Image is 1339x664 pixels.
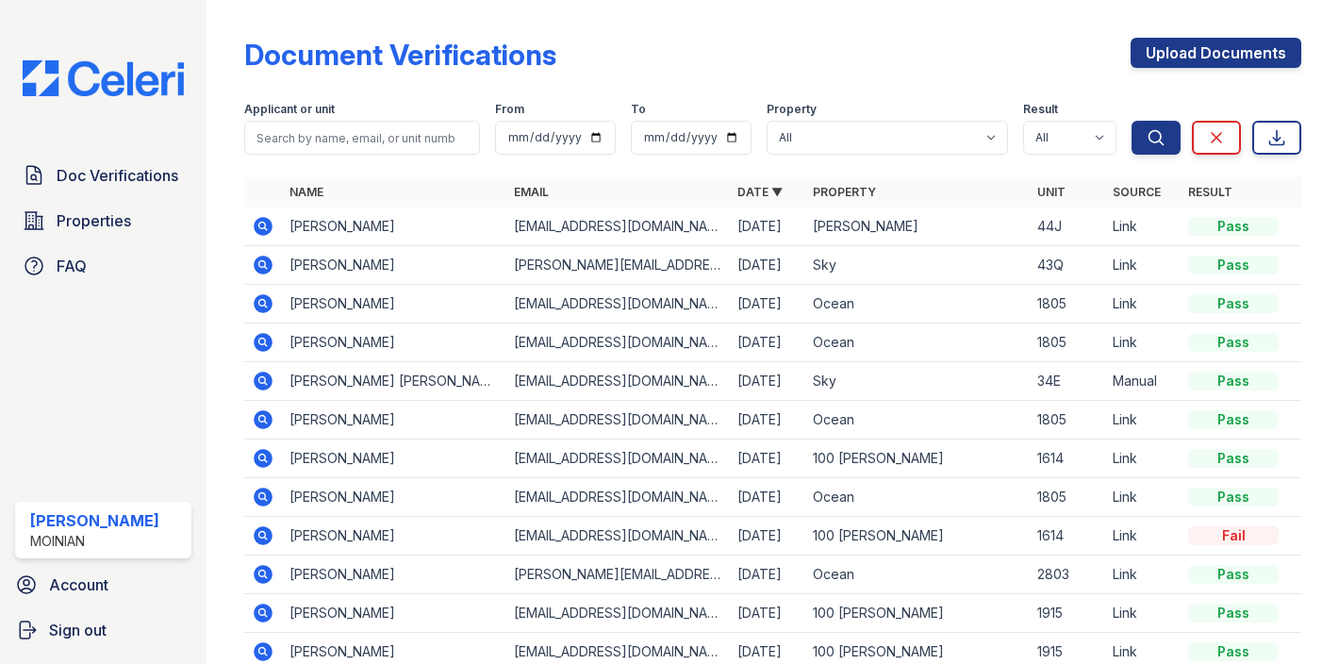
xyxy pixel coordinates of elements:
[730,594,805,633] td: [DATE]
[244,38,556,72] div: Document Verifications
[1188,372,1279,390] div: Pass
[49,573,108,596] span: Account
[506,362,731,401] td: [EMAIL_ADDRESS][DOMAIN_NAME]
[57,255,87,277] span: FAQ
[506,556,731,594] td: [PERSON_NAME][EMAIL_ADDRESS][PERSON_NAME][DOMAIN_NAME]
[8,611,199,649] a: Sign out
[1030,207,1105,246] td: 44J
[730,478,805,517] td: [DATE]
[57,209,131,232] span: Properties
[1188,565,1279,584] div: Pass
[1105,594,1181,633] td: Link
[514,185,549,199] a: Email
[1105,517,1181,556] td: Link
[8,566,199,604] a: Account
[8,60,199,96] img: CE_Logo_Blue-a8612792a0a2168367f1c8372b55b34899dd931a85d93a1a3d3e32e68fde9ad4.png
[1188,488,1279,506] div: Pass
[737,185,783,199] a: Date ▼
[805,207,1030,246] td: [PERSON_NAME]
[1105,362,1181,401] td: Manual
[15,157,191,194] a: Doc Verifications
[805,362,1030,401] td: Sky
[1030,324,1105,362] td: 1805
[1105,440,1181,478] td: Link
[1037,185,1066,199] a: Unit
[506,246,731,285] td: [PERSON_NAME][EMAIL_ADDRESS][DOMAIN_NAME]
[244,102,335,117] label: Applicant or unit
[506,517,731,556] td: [EMAIL_ADDRESS][DOMAIN_NAME]
[1105,556,1181,594] td: Link
[805,556,1030,594] td: Ocean
[805,246,1030,285] td: Sky
[1030,362,1105,401] td: 34E
[805,401,1030,440] td: Ocean
[506,478,731,517] td: [EMAIL_ADDRESS][DOMAIN_NAME]
[805,478,1030,517] td: Ocean
[282,440,506,478] td: [PERSON_NAME]
[282,246,506,285] td: [PERSON_NAME]
[1105,207,1181,246] td: Link
[805,285,1030,324] td: Ocean
[282,324,506,362] td: [PERSON_NAME]
[1105,401,1181,440] td: Link
[1188,410,1279,429] div: Pass
[1030,440,1105,478] td: 1614
[1131,38,1301,68] a: Upload Documents
[506,401,731,440] td: [EMAIL_ADDRESS][DOMAIN_NAME]
[1030,556,1105,594] td: 2803
[1030,285,1105,324] td: 1805
[506,440,731,478] td: [EMAIL_ADDRESS][DOMAIN_NAME]
[282,556,506,594] td: [PERSON_NAME]
[282,478,506,517] td: [PERSON_NAME]
[1188,185,1232,199] a: Result
[1188,642,1279,661] div: Pass
[805,440,1030,478] td: 100 [PERSON_NAME]
[1105,285,1181,324] td: Link
[1030,517,1105,556] td: 1614
[30,509,159,532] div: [PERSON_NAME]
[506,285,731,324] td: [EMAIL_ADDRESS][DOMAIN_NAME]
[506,207,731,246] td: [EMAIL_ADDRESS][DOMAIN_NAME]
[1188,333,1279,352] div: Pass
[1188,449,1279,468] div: Pass
[244,121,480,155] input: Search by name, email, or unit number
[1030,246,1105,285] td: 43Q
[495,102,524,117] label: From
[1030,401,1105,440] td: 1805
[289,185,323,199] a: Name
[1188,256,1279,274] div: Pass
[506,594,731,633] td: [EMAIL_ADDRESS][DOMAIN_NAME]
[57,164,178,187] span: Doc Verifications
[1188,526,1279,545] div: Fail
[1030,594,1105,633] td: 1915
[730,207,805,246] td: [DATE]
[1023,102,1058,117] label: Result
[282,207,506,246] td: [PERSON_NAME]
[730,285,805,324] td: [DATE]
[767,102,817,117] label: Property
[15,247,191,285] a: FAQ
[1188,294,1279,313] div: Pass
[282,594,506,633] td: [PERSON_NAME]
[1105,324,1181,362] td: Link
[730,440,805,478] td: [DATE]
[1188,217,1279,236] div: Pass
[15,202,191,240] a: Properties
[1113,185,1161,199] a: Source
[730,246,805,285] td: [DATE]
[805,594,1030,633] td: 100 [PERSON_NAME]
[730,324,805,362] td: [DATE]
[282,401,506,440] td: [PERSON_NAME]
[730,362,805,401] td: [DATE]
[631,102,646,117] label: To
[506,324,731,362] td: [EMAIL_ADDRESS][DOMAIN_NAME]
[730,517,805,556] td: [DATE]
[805,517,1030,556] td: 100 [PERSON_NAME]
[30,532,159,551] div: Moinian
[730,401,805,440] td: [DATE]
[1188,604,1279,622] div: Pass
[282,517,506,556] td: [PERSON_NAME]
[282,285,506,324] td: [PERSON_NAME]
[49,619,107,641] span: Sign out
